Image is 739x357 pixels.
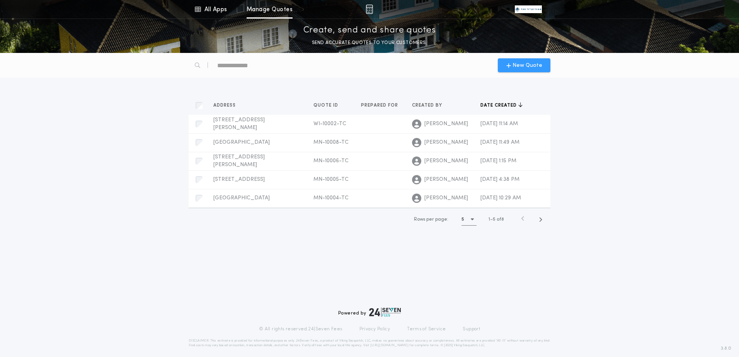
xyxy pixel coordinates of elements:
[513,61,542,70] span: New Quote
[463,326,480,332] a: Support
[359,326,390,332] a: Privacy Policy
[424,139,468,146] span: [PERSON_NAME]
[313,121,346,127] span: WI-10002-TC
[213,102,237,109] span: Address
[366,5,373,14] img: img
[414,217,448,222] span: Rows per page:
[461,213,477,226] button: 5
[303,24,436,37] p: Create, send and share quotes
[312,39,427,47] p: SEND ACCURATE QUOTES TO YOUR CUSTOMERS.
[313,177,349,182] span: MN-10005-TC
[338,308,401,317] div: Powered by
[721,345,731,352] span: 3.8.0
[489,217,490,222] span: 1
[213,139,270,145] span: [GEOGRAPHIC_DATA]
[497,216,504,223] span: of 8
[424,194,468,202] span: [PERSON_NAME]
[189,338,550,348] p: DISCLAIMER: This estimate is provided for informational purposes only. 24|Seven Fees, a product o...
[480,102,523,109] button: Date created
[370,344,409,347] a: [URL][DOMAIN_NAME]
[213,117,265,131] span: [STREET_ADDRESS][PERSON_NAME]
[480,158,516,164] span: [DATE] 1:15 PM
[213,177,265,182] span: [STREET_ADDRESS]
[361,102,400,109] span: Prepared for
[480,121,518,127] span: [DATE] 11:14 AM
[515,5,542,13] img: vs-icon
[480,177,519,182] span: [DATE] 4:38 PM
[424,157,468,165] span: [PERSON_NAME]
[313,102,340,109] span: Quote ID
[313,158,349,164] span: MN-10006-TC
[213,102,242,109] button: Address
[407,326,446,332] a: Terms of Service
[498,58,550,72] button: New Quote
[213,195,270,201] span: [GEOGRAPHIC_DATA]
[259,326,342,332] p: © All rights reserved. 24|Seven Fees
[424,176,468,184] span: [PERSON_NAME]
[313,139,349,145] span: MN-10008-TC
[369,308,401,317] img: logo
[412,102,444,109] span: Created by
[313,195,349,201] span: MN-10004-TC
[461,216,464,223] h1: 5
[313,102,344,109] button: Quote ID
[412,102,448,109] button: Created by
[480,102,518,109] span: Date created
[424,120,468,128] span: [PERSON_NAME]
[493,217,496,222] span: 5
[213,154,265,168] span: [STREET_ADDRESS][PERSON_NAME]
[480,139,519,145] span: [DATE] 11:49 AM
[480,195,521,201] span: [DATE] 10:29 AM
